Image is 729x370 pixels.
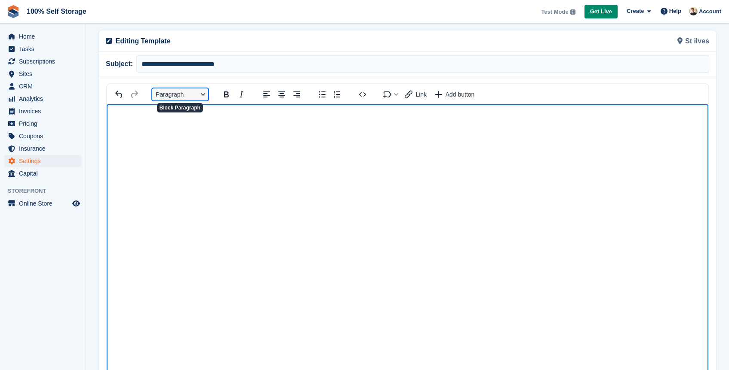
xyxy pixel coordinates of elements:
[127,88,141,100] button: Redo
[19,197,71,209] span: Online Store
[19,167,71,179] span: Capital
[4,43,81,55] a: menu
[219,88,234,100] button: Bold
[289,88,304,100] button: Align right
[584,5,618,19] a: Get Live
[4,130,81,142] a: menu
[355,88,370,100] button: Source code
[4,155,81,167] a: menu
[570,9,575,15] img: icon-info-grey-7440780725fd019a000dd9b08b2336e03edf1995a4989e88bcd33f0948082b44.svg
[19,80,71,92] span: CRM
[4,167,81,179] a: menu
[4,30,81,42] a: menu
[431,88,479,100] button: Insert a call-to-action button
[259,88,274,100] button: Align left
[19,43,71,55] span: Tasks
[381,88,401,100] button: Insert merge tag
[699,7,721,16] span: Account
[8,187,86,195] span: Storefront
[19,30,71,42] span: Home
[19,143,71,155] span: Insurance
[315,88,329,100] button: Bullet list
[4,118,81,130] a: menu
[4,80,81,92] a: menu
[415,91,427,98] span: Link
[19,68,71,80] span: Sites
[19,118,71,130] span: Pricing
[7,5,20,18] img: stora-icon-8386f47178a22dfd0bd8f6a31ec36ba5ce8667c1dd55bd0f319d3a0aa187defe.svg
[19,105,71,117] span: Invoices
[402,88,431,100] button: Insert link with variable
[541,8,568,16] span: Test Mode
[116,36,403,46] p: Editing Template
[274,88,289,100] button: Align center
[4,197,81,209] a: menu
[4,105,81,117] a: menu
[4,93,81,105] a: menu
[4,143,81,155] a: menu
[4,55,81,67] a: menu
[19,130,71,142] span: Coupons
[4,68,81,80] a: menu
[627,7,644,15] span: Create
[590,7,612,16] span: Get Live
[669,7,681,15] span: Help
[446,91,475,98] span: Add button
[408,30,715,52] div: St iIves
[152,88,208,100] button: Block Paragraph
[689,7,698,15] img: Oliver
[330,88,345,100] button: Numbered list
[23,4,90,18] a: 100% Self Storage
[234,88,249,100] button: Italic
[19,55,71,67] span: Subscriptions
[106,59,136,69] span: Subject:
[71,198,81,209] a: Preview store
[112,88,126,100] button: Undo
[19,155,71,167] span: Settings
[19,93,71,105] span: Analytics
